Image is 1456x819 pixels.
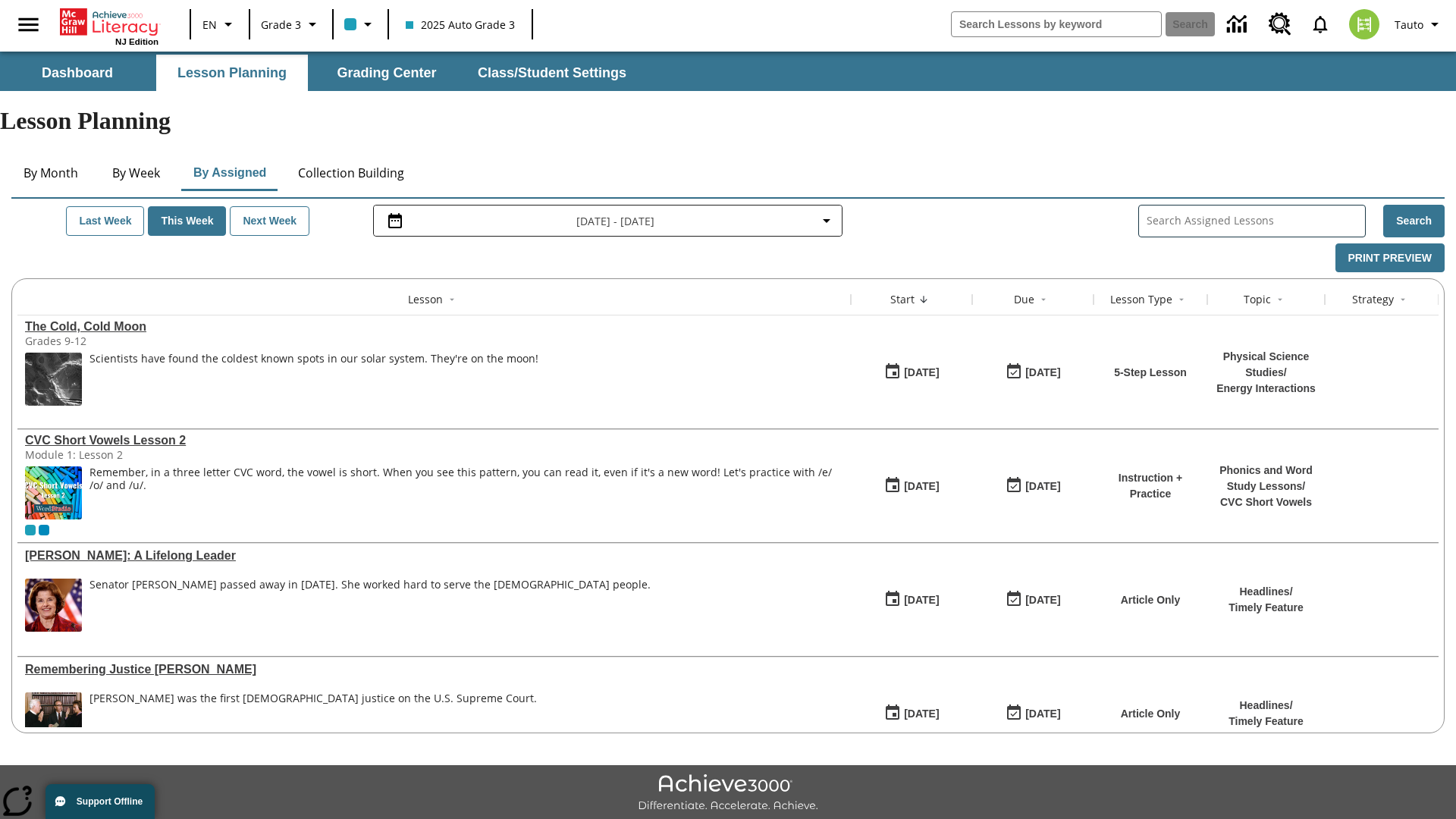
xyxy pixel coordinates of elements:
[1395,17,1423,33] span: Tauto
[904,363,939,382] div: [DATE]
[879,358,944,387] button: 08/20/25: First time the lesson was available
[156,55,308,91] button: Lesson Planning
[89,466,843,519] div: Remember, in a three letter CVC word, the vowel is short. When you see this pattern, you can read...
[89,692,537,705] div: [PERSON_NAME] was the first [DEMOGRAPHIC_DATA] justice on the U.S. Supreme Court.
[60,7,158,37] a: Home
[1349,9,1379,39] img: avatar image
[1228,698,1304,714] p: Headlines /
[1218,4,1260,45] a: Data Center
[1000,699,1065,728] button: 08/19/25: Last day the lesson can be accessed
[25,525,36,535] div: Current Class
[1034,290,1053,309] button: Sort
[1025,591,1060,610] div: [DATE]
[338,11,383,38] button: Class color is light blue. Change class color
[1172,290,1191,309] button: Sort
[89,692,537,745] div: Sandra Day O'Connor was the first female justice on the U.S. Supreme Court.
[25,353,82,406] img: image
[879,472,944,500] button: 08/19/25: First time the lesson was available
[89,353,538,406] div: Scientists have found the coldest known spots in our solar system. They're on the moon!
[904,591,939,610] div: [DATE]
[1394,290,1412,309] button: Sort
[879,585,944,614] button: 08/19/25: First time the lesson was available
[286,155,416,191] button: Collection Building
[1352,292,1394,307] div: Strategy
[915,290,933,309] button: Sort
[1340,5,1389,44] button: Select a new avatar
[1110,292,1172,307] div: Lesson Type
[11,155,90,191] button: By Month
[1215,494,1317,510] p: CVC Short Vowels
[576,213,654,229] span: [DATE] - [DATE]
[817,212,836,230] svg: Collapse Date Range Filter
[6,2,51,47] button: Open side menu
[60,5,158,46] div: Home
[1000,358,1065,387] button: 08/20/25: Last day the lesson can be accessed
[1228,600,1304,616] p: Timely Feature
[1000,472,1065,500] button: 08/19/25: Last day the lesson can be accessed
[25,334,253,348] div: Grades 9-12
[1389,11,1450,38] button: Profile/Settings
[1025,477,1060,496] div: [DATE]
[1000,585,1065,614] button: 08/19/25: Last day the lesson can be accessed
[148,206,226,236] button: This Week
[25,663,843,676] a: Remembering Justice O'Connor, Lessons
[89,353,538,366] div: Scientists have found the coldest known spots in our solar system. They're on the moon!
[1335,243,1445,273] button: Print Preview
[1244,292,1271,307] div: Topic
[89,579,651,632] div: Senator Dianne Feinstein passed away in September 2023. She worked hard to serve the American peo...
[1101,470,1200,502] p: Instruction + Practice
[1025,704,1060,723] div: [DATE]
[408,292,443,307] div: Lesson
[1014,292,1034,307] div: Due
[255,11,328,38] button: Grade: Grade 3, Select a grade
[904,704,939,723] div: [DATE]
[380,212,836,230] button: Select the date range menu item
[25,434,843,447] div: CVC Short Vowels Lesson 2
[1215,349,1317,381] p: Physical Science Studies /
[45,784,155,819] button: Support Offline
[406,17,515,33] span: 2025 Auto Grade 3
[202,17,217,33] span: EN
[879,699,944,728] button: 08/19/25: First time the lesson was available
[1301,5,1340,44] a: Notifications
[66,206,144,236] button: Last Week
[904,477,939,496] div: [DATE]
[890,292,915,307] div: Start
[1215,381,1317,397] p: Energy Interactions
[443,290,461,309] button: Sort
[1121,592,1181,608] p: Article Only
[89,466,843,492] p: Remember, in a three letter CVC word, the vowel is short. When you see this pattern, you can read...
[1271,290,1289,309] button: Sort
[1228,584,1304,600] p: Headlines /
[311,55,463,91] button: Grading Center
[1383,205,1445,237] button: Search
[25,579,82,632] img: Senator Dianne Feinstein of California smiles with the U.S. flag behind her.
[1025,363,1060,382] div: [DATE]
[25,434,843,447] a: CVC Short Vowels Lesson 2, Lessons
[115,37,158,46] span: NJ Edition
[1228,714,1304,730] p: Timely Feature
[25,466,82,519] img: CVC Short Vowels Lesson 2.
[98,155,174,191] button: By Week
[39,525,49,535] div: OL 2025 Auto Grade 4
[1260,4,1301,45] a: Resource Center, Will open in new tab
[1121,706,1181,722] p: Article Only
[230,206,309,236] button: Next Week
[25,549,843,563] a: Dianne Feinstein: A Lifelong Leader, Lessons
[25,320,843,334] div: The Cold, Cold Moon
[196,11,244,38] button: Language: EN, Select a language
[952,12,1161,36] input: search field
[25,549,843,563] div: Dianne Feinstein: A Lifelong Leader
[25,447,253,462] div: Module 1: Lesson 2
[638,774,818,813] img: Achieve3000 Differentiate Accelerate Achieve
[261,17,301,33] span: Grade 3
[1147,210,1365,232] input: Search Assigned Lessons
[25,663,843,676] div: Remembering Justice O'Connor
[181,155,278,191] button: By Assigned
